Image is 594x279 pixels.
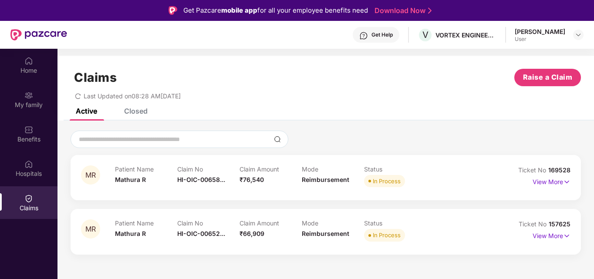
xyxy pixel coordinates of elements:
p: Claim No [177,219,240,227]
img: svg+xml;base64,PHN2ZyBpZD0iU2VhcmNoLTMyeDMyIiB4bWxucz0iaHR0cDovL3d3dy53My5vcmcvMjAwMC9zdmciIHdpZH... [274,136,281,143]
span: redo [75,92,81,100]
h1: Claims [74,70,117,85]
div: In Process [373,177,401,185]
p: Patient Name [115,165,177,173]
div: In Process [373,231,401,239]
span: Mathura R [115,230,146,237]
img: svg+xml;base64,PHN2ZyB3aWR0aD0iMjAiIGhlaWdodD0iMjAiIHZpZXdCb3g9IjAgMCAyMCAyMCIgZmlsbD0ibm9uZSIgeG... [24,91,33,100]
span: ₹66,909 [240,230,264,237]
div: Active [76,107,97,115]
img: Stroke [428,6,432,15]
p: Claim Amount [240,219,302,227]
img: New Pazcare Logo [10,29,67,40]
span: Ticket No [519,220,549,228]
div: [PERSON_NAME] [515,27,565,36]
span: Reimbursement [302,230,349,237]
p: View More [533,175,570,187]
span: 157625 [549,220,570,228]
p: Mode [302,165,364,173]
p: Patient Name [115,219,177,227]
span: HI-OIC-00652... [177,230,225,237]
div: Get Pazcare for all your employee benefits need [183,5,368,16]
div: Closed [124,107,148,115]
p: Mode [302,219,364,227]
button: Raise a Claim [514,69,581,86]
span: HI-OIC-00658... [177,176,225,183]
img: svg+xml;base64,PHN2ZyBpZD0iSG9tZSIgeG1sbnM9Imh0dHA6Ly93d3cudzMub3JnLzIwMDAvc3ZnIiB3aWR0aD0iMjAiIG... [24,57,33,65]
p: Status [364,165,426,173]
p: Status [364,219,426,227]
span: MR [85,225,96,233]
span: Ticket No [518,166,548,174]
span: Last Updated on 08:28 AM[DATE] [84,92,181,100]
strong: mobile app [221,6,257,14]
span: V [422,30,429,40]
img: svg+xml;base64,PHN2ZyBpZD0iQmVuZWZpdHMiIHhtbG5zPSJodHRwOi8vd3d3LnczLm9yZy8yMDAwL3N2ZyIgd2lkdGg9Ij... [24,125,33,134]
span: Raise a Claim [523,72,573,83]
img: svg+xml;base64,PHN2ZyBpZD0iQ2xhaW0iIHhtbG5zPSJodHRwOi8vd3d3LnczLm9yZy8yMDAwL3N2ZyIgd2lkdGg9IjIwIi... [24,194,33,203]
span: MR [85,171,96,179]
p: Claim No [177,165,240,173]
span: ₹76,540 [240,176,264,183]
div: User [515,36,565,43]
img: svg+xml;base64,PHN2ZyB4bWxucz0iaHR0cDovL3d3dy53My5vcmcvMjAwMC9zdmciIHdpZHRoPSIxNyIgaGVpZ2h0PSIxNy... [563,177,570,187]
img: svg+xml;base64,PHN2ZyBpZD0iSGVscC0zMngzMiIgeG1sbnM9Imh0dHA6Ly93d3cudzMub3JnLzIwMDAvc3ZnIiB3aWR0aD... [359,31,368,40]
p: View More [533,229,570,241]
img: svg+xml;base64,PHN2ZyB4bWxucz0iaHR0cDovL3d3dy53My5vcmcvMjAwMC9zdmciIHdpZHRoPSIxNyIgaGVpZ2h0PSIxNy... [563,231,570,241]
img: svg+xml;base64,PHN2ZyBpZD0iRHJvcGRvd24tMzJ4MzIiIHhtbG5zPSJodHRwOi8vd3d3LnczLm9yZy8yMDAwL3N2ZyIgd2... [575,31,582,38]
p: Claim Amount [240,165,302,173]
div: Get Help [371,31,393,38]
img: svg+xml;base64,PHN2ZyBpZD0iSG9zcGl0YWxzIiB4bWxucz0iaHR0cDovL3d3dy53My5vcmcvMjAwMC9zdmciIHdpZHRoPS... [24,160,33,168]
span: Reimbursement [302,176,349,183]
div: VORTEX ENGINEERING(PVT) LTD. [435,31,496,39]
a: Download Now [375,6,429,15]
span: 169528 [548,166,570,174]
span: Mathura R [115,176,146,183]
img: Logo [169,6,177,15]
